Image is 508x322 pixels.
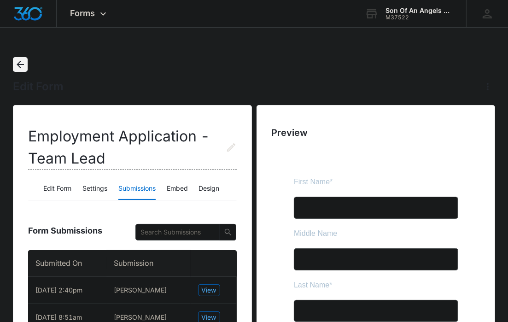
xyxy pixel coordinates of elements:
button: Settings [82,178,107,200]
span: Form Submissions [28,224,102,237]
span: Middle Name [7,60,51,68]
div: account name [385,7,453,14]
button: search [220,224,236,240]
span: search [220,228,236,236]
h1: Edit Form [13,80,64,94]
button: Edit Form [43,178,71,200]
th: Submission [106,250,191,277]
button: View [198,284,220,296]
button: Submissions [118,178,156,200]
span: First Name [7,9,43,17]
span: Forms [70,8,95,18]
span: Street Address [7,164,56,171]
div: account id [385,14,453,21]
button: Embed [167,178,188,200]
span: Last Name [7,112,43,120]
span: State [7,267,24,275]
td: [DATE] 2:40pm [28,277,106,304]
span: Submitted On [35,258,92,269]
h2: Employment Application - Team Lead [28,125,237,170]
span: City [7,215,20,223]
button: Actions [480,79,495,94]
h2: Preview [272,126,480,140]
button: Edit Form Name [226,125,237,170]
button: Back [13,57,28,72]
th: Submitted On [28,250,106,277]
span: View [202,285,216,295]
button: Design [199,178,220,200]
input: Search Submissions [141,227,207,237]
td: Connie [106,277,191,304]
